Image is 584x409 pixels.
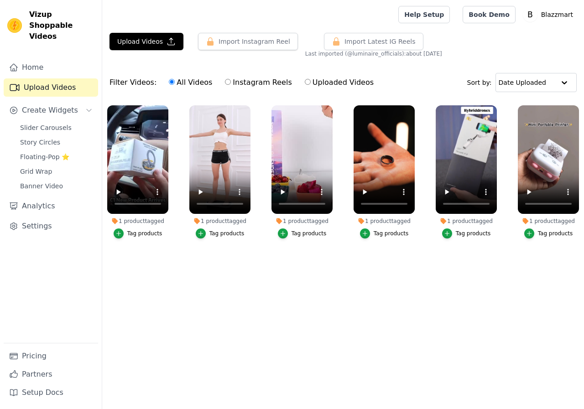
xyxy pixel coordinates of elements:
label: All Videos [168,77,213,88]
button: Tag products [114,228,162,238]
button: B Blazzmart [523,6,577,23]
a: Settings [4,217,98,235]
label: Uploaded Videos [304,77,374,88]
a: Slider Carousels [15,121,98,134]
div: Tag products [456,230,491,237]
text: B [527,10,533,19]
a: Book Demo [463,6,515,23]
button: Tag products [524,228,573,238]
a: Pricing [4,347,98,365]
a: Floating-Pop ⭐ [15,150,98,163]
a: Upload Videos [4,78,98,97]
a: Analytics [4,197,98,215]
button: Tag products [196,228,245,238]
button: Import Instagram Reel [198,33,298,50]
input: Uploaded Videos [305,79,311,85]
span: Banner Video [20,181,63,191]
p: Blazzmart [537,6,577,23]
button: Import Latest IG Reels [324,33,423,50]
div: 1 product tagged [271,217,333,225]
span: Slider Carousels [20,123,72,132]
span: Floating-Pop ⭐ [20,152,69,161]
label: Instagram Reels [224,77,292,88]
div: 1 product tagged [189,217,250,225]
div: 1 product tagged [518,217,579,225]
div: 1 product tagged [436,217,497,225]
button: Create Widgets [4,101,98,119]
div: Tag products [538,230,573,237]
div: Tag products [127,230,162,237]
input: Instagram Reels [225,79,231,85]
button: Upload Videos [109,33,183,50]
span: Grid Wrap [20,167,52,176]
a: Grid Wrap [15,165,98,178]
a: Help Setup [398,6,450,23]
a: Setup Docs [4,383,98,402]
span: Vizup Shoppable Videos [29,9,94,42]
img: Vizup [7,18,22,33]
div: 1 product tagged [107,217,168,225]
button: Tag products [360,228,409,238]
span: Last imported (@ luminaire_officials ): about [DATE] [305,50,442,57]
div: 1 product tagged [354,217,415,225]
button: Tag products [278,228,327,238]
button: Tag products [442,228,491,238]
div: Sort by: [467,73,577,92]
a: Partners [4,365,98,383]
div: Tag products [374,230,409,237]
input: All Videos [169,79,175,85]
div: Tag products [292,230,327,237]
span: Create Widgets [22,105,78,116]
a: Story Circles [15,136,98,149]
a: Banner Video [15,180,98,192]
div: Tag products [209,230,245,237]
span: Import Latest IG Reels [344,37,416,46]
a: Home [4,58,98,77]
div: Filter Videos: [109,72,379,93]
span: Story Circles [20,138,60,147]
